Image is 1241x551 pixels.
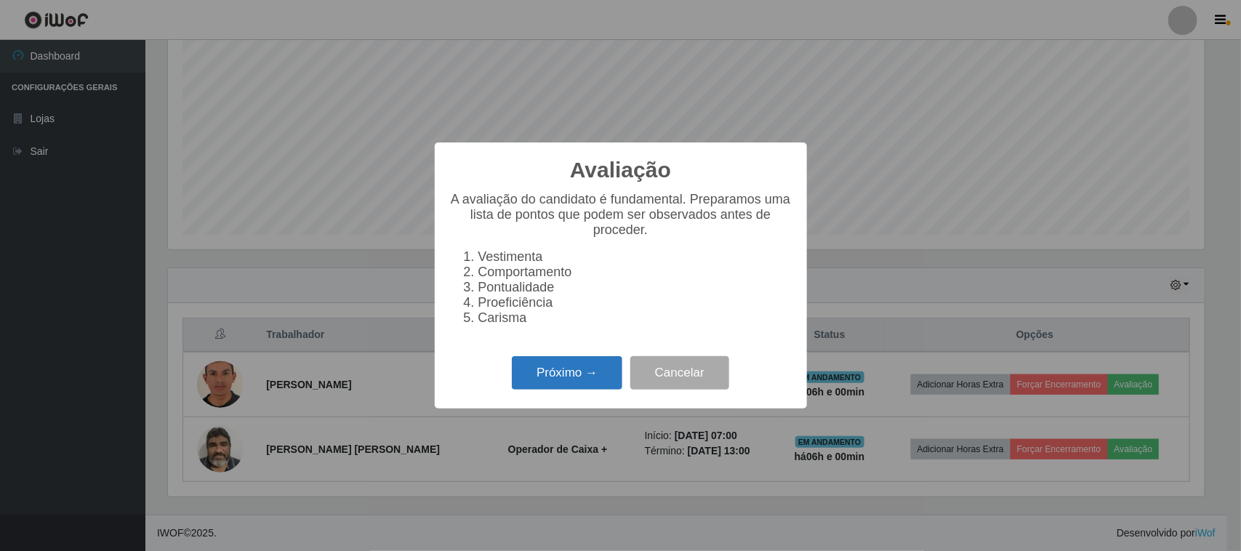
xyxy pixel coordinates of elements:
[478,310,792,326] li: Carisma
[449,192,792,238] p: A avaliação do candidato é fundamental. Preparamos uma lista de pontos que podem ser observados a...
[512,356,622,390] button: Próximo →
[570,157,671,183] h2: Avaliação
[478,280,792,295] li: Pontualidade
[630,356,729,390] button: Cancelar
[478,249,792,265] li: Vestimenta
[478,295,792,310] li: Proeficiência
[478,265,792,280] li: Comportamento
